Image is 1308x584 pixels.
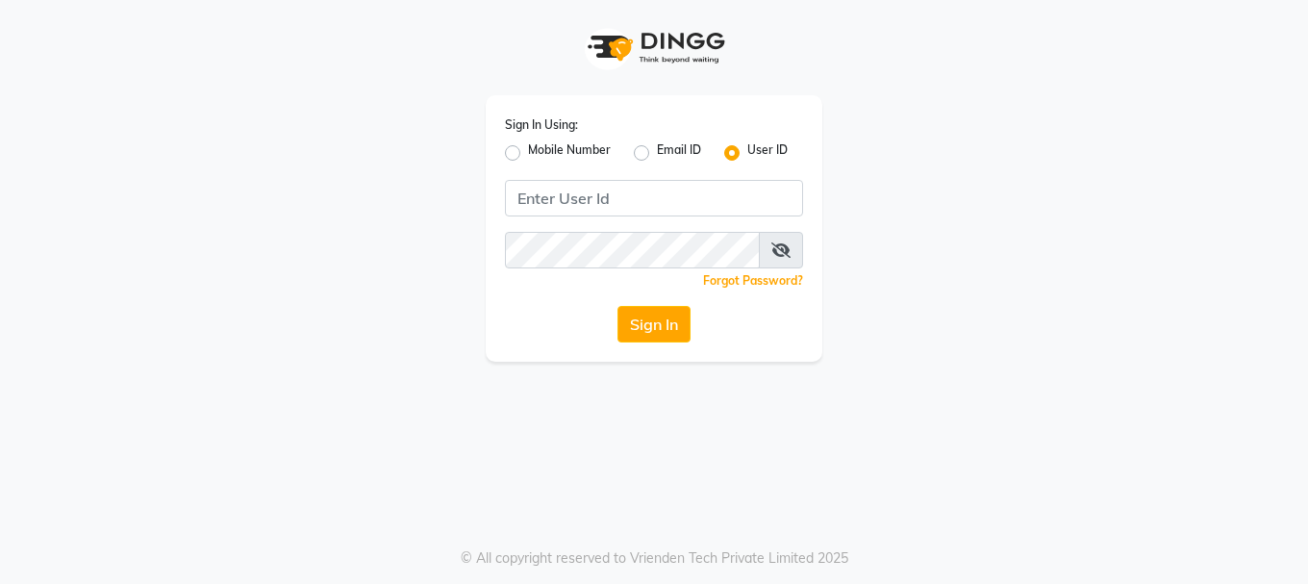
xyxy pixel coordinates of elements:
[505,180,803,216] input: Username
[657,141,701,165] label: Email ID
[505,116,578,134] label: Sign In Using:
[747,141,788,165] label: User ID
[703,273,803,288] a: Forgot Password?
[577,19,731,76] img: logo1.svg
[528,141,611,165] label: Mobile Number
[505,232,760,268] input: Username
[617,306,691,343] button: Sign In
